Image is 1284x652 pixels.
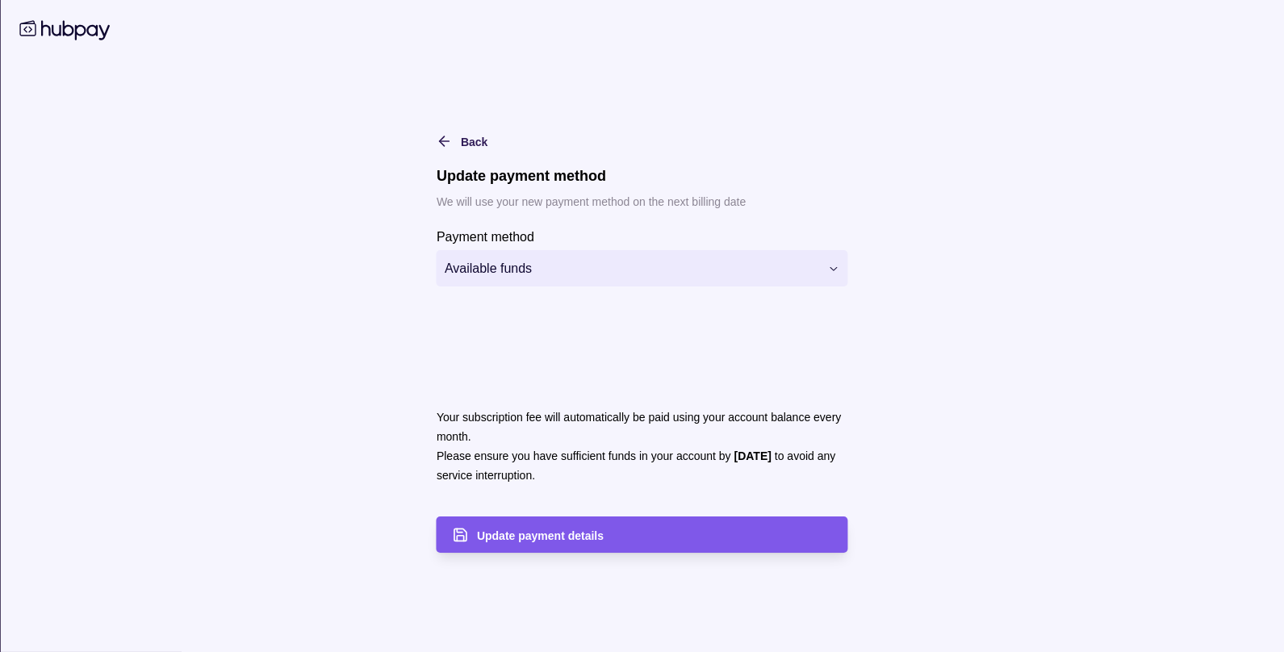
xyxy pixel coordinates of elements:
[437,227,534,246] label: Payment method
[437,167,847,185] h1: Update payment method
[734,449,772,462] strong: [DATE]
[477,529,604,542] span: Update payment details
[437,193,847,211] p: We will use your new payment method on the next billing date
[437,516,847,553] button: Update payment details
[437,230,534,244] p: Payment method
[437,411,841,482] p: Your subscription fee will automatically be paid using your account balance every month. Please e...
[461,136,487,148] span: Back
[437,132,487,151] button: Back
